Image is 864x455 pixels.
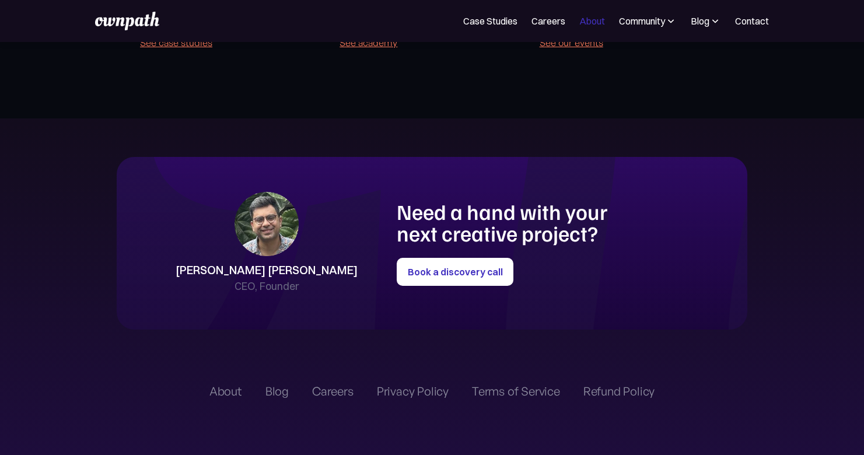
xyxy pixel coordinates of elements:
a: See case studies [140,34,212,51]
a: About [579,14,605,28]
div: [PERSON_NAME] [PERSON_NAME] [176,262,358,278]
a: Refund Policy [583,384,655,398]
a: Privacy Policy [377,384,449,398]
h1: Need a hand with your next creative project? [397,201,639,244]
a: Careers [312,384,354,398]
a: Terms of Service [472,384,560,398]
a: Blog [265,384,289,398]
a: Case Studies [463,14,517,28]
a: About [209,384,242,398]
a: See our events [540,34,603,51]
div: CEO, Founder [235,278,299,295]
a: Book a discovery call [397,258,513,286]
a: Careers [531,14,565,28]
div: Blog [691,14,721,28]
div: Blog [691,14,709,28]
a: Contact [735,14,769,28]
div: Community [619,14,677,28]
a: See academy [340,34,397,51]
div: Community [619,14,665,28]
